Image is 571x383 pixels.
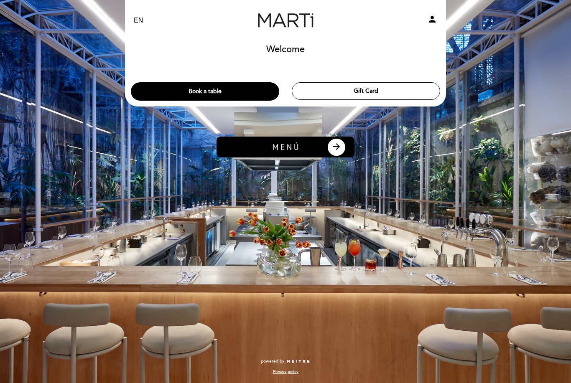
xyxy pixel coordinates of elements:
[266,45,305,55] h1: Welcome
[261,358,284,364] span: powered by
[261,358,310,364] a: powered by
[273,369,298,375] a: Privacy policy
[286,360,310,364] img: MEITRE
[331,142,342,152] i: arrow_forward
[131,82,279,101] button: Book a table
[427,14,437,24] i: person
[217,137,354,157] img: banner_1697580057.png
[292,82,440,100] button: Gift Card
[327,138,346,157] button: arrow_forward
[233,9,338,32] a: [PERSON_NAME]
[427,14,437,27] button: person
